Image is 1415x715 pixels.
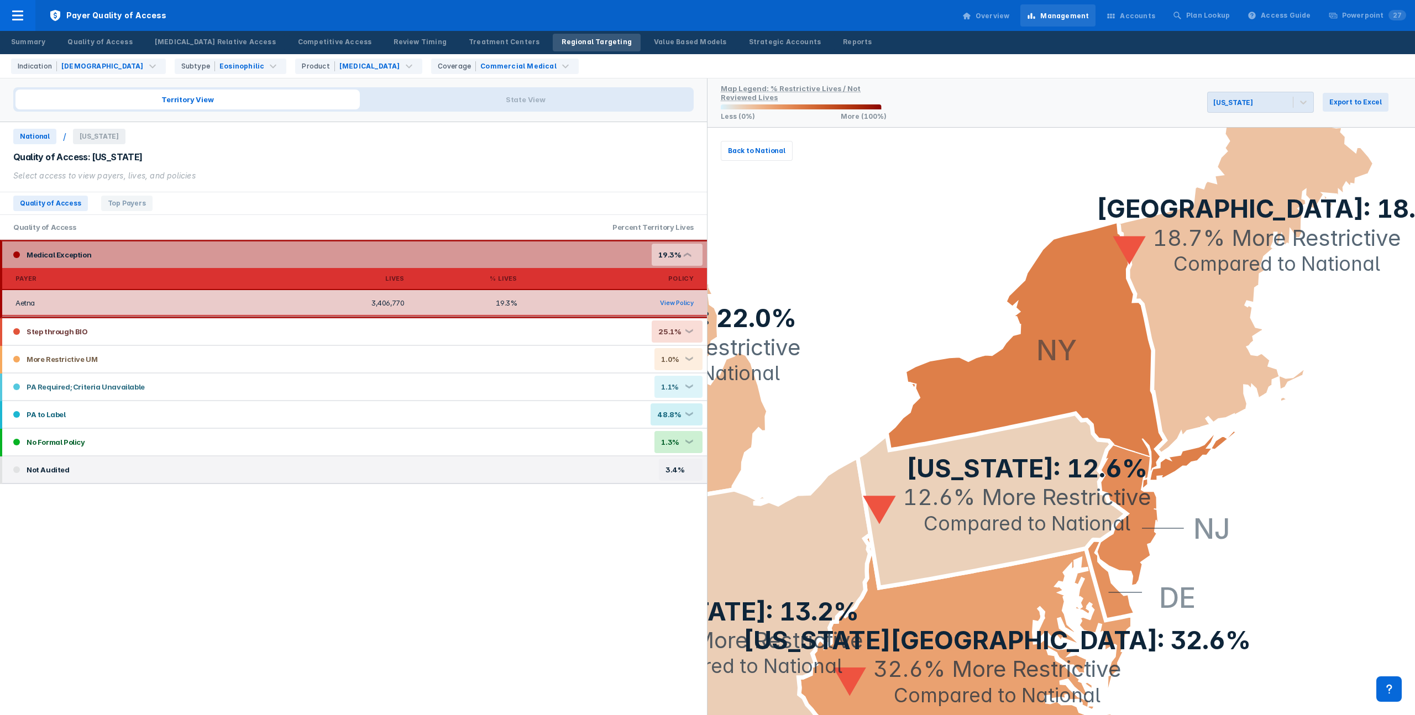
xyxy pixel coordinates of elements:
[562,37,632,47] div: Regional Targeting
[728,146,785,156] span: Back to National
[661,355,681,364] div: 1.0%
[834,34,881,51] a: Reports
[743,625,1251,655] text: [US_STATE][GEOGRAPHIC_DATA]: 32.6%
[298,37,372,47] div: Competitive Access
[219,61,264,71] div: Eosinophilic
[660,299,694,307] a: View Policy
[1040,11,1089,21] div: Management
[385,34,455,51] a: Review Timing
[2,34,54,51] a: Summary
[7,437,85,448] div: No Formal Policy
[661,438,681,446] div: 1.3%
[181,61,215,71] div: Subtype
[1342,10,1406,20] div: Powerpoint
[684,252,693,258] div: ❮
[2,290,207,316] td: Aetna
[553,34,641,51] a: Regional Targeting
[1186,10,1230,20] div: Plan Lookup
[1100,4,1162,27] a: Accounts
[1261,10,1311,20] div: Access Guide
[684,329,693,335] div: ❮
[658,250,681,259] div: 19.3%
[841,112,887,120] p: More (100%)
[903,484,1151,511] text: 12.6% More Restrictive
[13,170,694,182] div: Select access to view payers, lives, and policies
[13,151,694,163] div: Quality of Access: [US_STATE]
[7,381,145,392] div: PA Required; Criteria Unavailable
[619,596,859,627] text: [US_STATE]: 13.2%
[599,215,707,239] div: Percent Territory Lives
[67,37,132,47] div: Quality of Access
[721,84,861,102] div: Map Legend: % Restrictive Lives / Not Reviewed Lives
[1376,676,1402,702] div: Support and data inquiry
[665,465,685,474] div: 3.4%
[207,290,411,316] td: 3,406,770
[7,249,91,260] div: Medical Exception
[59,34,141,51] a: Quality of Access
[661,382,681,391] div: 1.1%
[155,37,276,47] div: [MEDICAL_DATA] Relative Access
[721,112,755,120] p: Less (0%)
[411,290,524,316] td: 19.3%
[480,61,557,71] div: Commercial Medical
[749,37,821,47] div: Strategic Accounts
[7,354,97,365] div: More Restrictive UM
[1329,97,1382,107] span: Export to Excel
[924,512,1130,535] text: Compared to National
[1153,224,1401,251] text: 18.7% More Restrictive
[684,439,693,445] div: ❮
[7,326,88,337] div: Step through BIO
[213,275,405,282] div: Lives
[13,196,88,211] span: Quality of Access
[684,412,693,418] div: ❮
[7,409,66,420] div: PA to Label
[956,4,1016,27] a: Overview
[976,11,1010,21] div: Overview
[63,131,66,142] div: /
[573,362,780,386] text: Compared to National
[73,129,125,144] span: [US_STATE]
[1020,4,1096,27] a: Management
[721,141,793,161] button: Back to National
[873,656,1121,683] text: 32.6% More Restrictive
[684,356,693,362] div: ❮
[531,275,694,282] div: Policy
[556,303,796,334] text: [US_STATE]: 22.0%
[418,275,517,282] div: % Lives
[394,37,447,47] div: Review Timing
[615,627,863,654] text: 13.2% More Restrictive
[1323,93,1388,112] button: Export to Excel
[15,90,360,109] span: Territory View
[15,275,200,282] div: Payer
[7,464,70,475] div: Not Audited
[289,34,381,51] a: Competitive Access
[843,37,872,47] div: Reports
[894,684,1100,707] text: Compared to National
[101,196,153,211] span: Top Payers
[438,61,476,71] div: Coverage
[906,453,1147,483] text: [US_STATE]: 12.6%
[658,327,681,336] div: 25.1%
[146,34,285,51] a: [MEDICAL_DATA] Relative Access
[61,61,144,71] div: [DEMOGRAPHIC_DATA]
[339,61,400,71] div: [MEDICAL_DATA]
[645,34,736,51] a: Value Based Models
[1388,10,1406,20] span: 27
[302,61,334,71] div: Product
[552,334,800,361] text: 22.0% More Restrictive
[360,90,691,109] span: State View
[1120,11,1155,21] div: Accounts
[684,384,693,390] div: ❮
[654,37,727,47] div: Value Based Models
[13,129,56,144] span: National
[11,37,45,47] div: Summary
[1213,98,1253,107] div: [US_STATE]
[636,655,842,679] text: Compared to National
[469,37,539,47] div: Treatment Centers
[18,61,57,71] div: Indication
[1173,252,1380,276] text: Compared to National
[657,410,681,419] div: 48.8%
[460,34,548,51] a: Treatment Centers
[740,34,830,51] a: Strategic Accounts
